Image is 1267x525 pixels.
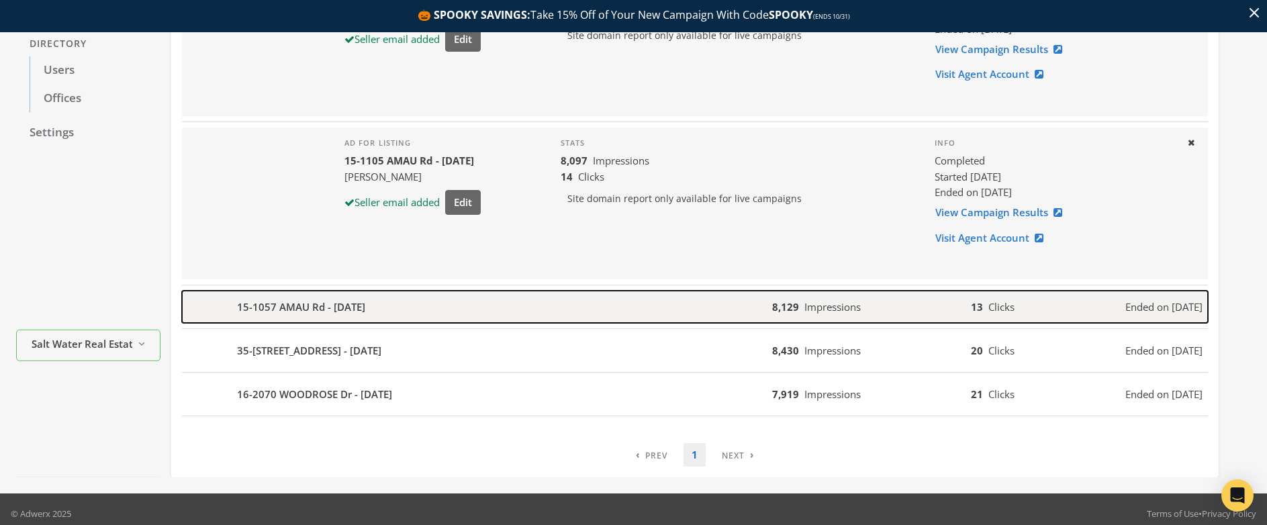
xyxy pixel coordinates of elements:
[561,21,913,50] p: Site domain report only available for live campaigns
[971,300,983,314] b: 13
[971,344,983,357] b: 20
[935,153,985,169] span: completed
[804,300,861,314] span: Impressions
[971,387,983,401] b: 21
[988,300,1015,314] span: Clicks
[182,291,1208,323] button: 15-1057 AMAU Rd - [DATE]8,129Impressions13ClicksEnded on [DATE]
[772,300,799,314] b: 8,129
[237,387,392,402] b: 16-2070 WOODROSE Dr - [DATE]
[935,37,1071,62] a: View Campaign Results
[578,170,604,183] span: Clicks
[772,344,799,357] b: 8,430
[344,138,481,148] h4: Ad for listing
[445,27,481,52] button: Edit
[445,190,481,215] button: Edit
[988,387,1015,401] span: Clicks
[1125,343,1203,359] span: Ended on [DATE]
[344,169,481,185] div: [PERSON_NAME]
[935,138,1176,148] h4: Info
[344,195,440,210] div: Seller email added
[628,443,762,467] nav: pagination
[1125,387,1203,402] span: Ended on [DATE]
[804,387,861,401] span: Impressions
[30,85,160,113] a: Offices
[804,344,861,357] span: Impressions
[935,62,1052,87] a: Visit Agent Account
[561,185,913,213] p: Site domain report only available for live campaigns
[772,387,799,401] b: 7,919
[182,334,1208,367] button: 35-[STREET_ADDRESS] - [DATE]8,430Impressions20ClicksEnded on [DATE]
[32,336,132,352] span: Salt Water Real Estate
[16,329,160,361] button: Salt Water Real Estate
[935,200,1071,225] a: View Campaign Results
[935,169,1176,185] div: Started [DATE]
[344,154,474,167] b: 15-1105 AMAU Rd - [DATE]
[684,443,706,467] a: 1
[1147,507,1256,520] div: •
[593,154,649,167] span: Impressions
[30,56,160,85] a: Users
[1202,508,1256,520] a: Privacy Policy
[11,507,71,520] p: © Adwerx 2025
[1221,479,1254,512] div: Open Intercom Messenger
[182,378,1208,410] button: 16-2070 WOODROSE Dr - [DATE]7,919Impressions21ClicksEnded on [DATE]
[935,226,1052,250] a: Visit Agent Account
[237,343,381,359] b: 35-[STREET_ADDRESS] - [DATE]
[561,170,573,183] b: 14
[1125,299,1203,315] span: Ended on [DATE]
[988,344,1015,357] span: Clicks
[344,32,440,47] div: Seller email added
[237,299,365,315] b: 15-1057 AMAU Rd - [DATE]
[935,185,1012,199] span: Ended on [DATE]
[561,154,588,167] b: 8,097
[16,32,160,56] div: Directory
[935,22,1012,36] span: Ended on [DATE]
[16,119,160,147] a: Settings
[561,138,913,148] h4: Stats
[1147,508,1199,520] a: Terms of Use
